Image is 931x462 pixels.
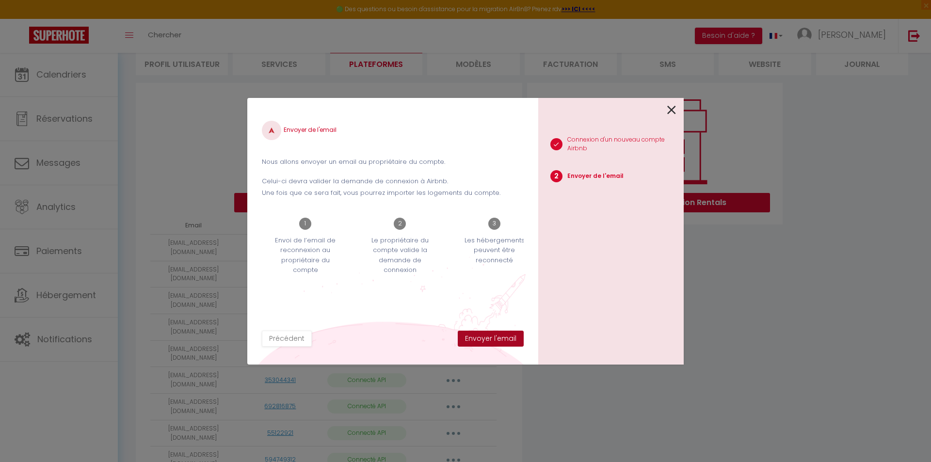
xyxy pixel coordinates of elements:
button: Précédent [262,331,312,347]
p: Les hébergements peuvent être reconnecté [457,236,532,265]
p: Envoyer de l'email [567,172,624,181]
span: 2 [550,170,562,182]
p: Envoi de l’email de reconnexion au propriétaire du compte [268,236,343,275]
button: Envoyer l'email [458,331,524,347]
span: 2 [394,218,406,230]
p: Connexion d'un nouveau compte Airbnb [567,135,684,154]
p: Une fois que ce sera fait, vous pourrez importer les logements du compte. [262,188,524,198]
p: Le propriétaire du compte valide la demande de connexion [363,236,437,275]
h4: Envoyer de l'email [262,121,524,140]
p: Nous allons envoyer un email au propriétaire du compte. [262,157,524,167]
span: 3 [488,218,500,230]
span: 1 [299,218,311,230]
p: Celui-ci devra valider la demande de connexion à Airbnb. [262,176,524,186]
